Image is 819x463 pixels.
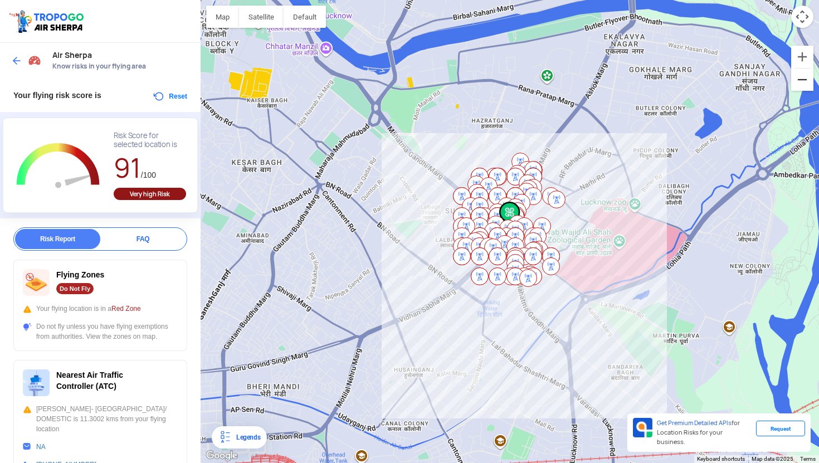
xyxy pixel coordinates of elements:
a: NA [36,443,46,451]
img: Google [203,449,240,463]
img: Premium APIs [633,418,652,437]
span: Red Zone [111,305,141,313]
span: Map data ©2025 [752,456,793,462]
div: Legends [232,431,260,444]
img: ic_nofly.svg [23,269,50,296]
div: Risk Report [15,229,100,249]
img: ic_atc.svg [23,369,50,396]
div: for Location Risks for your business. [652,418,756,447]
span: /100 [141,170,156,179]
span: Know risks in your flying area [52,62,189,71]
button: Map camera controls [791,6,813,28]
span: Get Premium Detailed APIs [657,419,732,427]
div: Request [756,421,805,436]
img: ic_arrow_back_blue.svg [11,55,22,66]
div: Do Not Fly [56,283,94,294]
img: Risk Scores [28,53,41,67]
img: Legends [218,431,232,444]
button: Keyboard shortcuts [697,455,745,463]
a: Open this area in Google Maps (opens a new window) [203,449,240,463]
div: Your flying location is in a [23,304,178,314]
button: Zoom out [791,69,813,91]
img: ic_tgdronemaps.svg [8,8,87,34]
span: Flying Zones [56,270,104,279]
button: Show satellite imagery [239,6,284,28]
a: Terms [800,456,816,462]
div: Do not fly unless you have flying exemptions from authorities. View the zones on map. [23,321,178,342]
g: Chart [12,131,105,201]
span: Air Sherpa [52,51,189,60]
button: Reset [152,90,187,103]
button: Show street map [206,6,239,28]
div: FAQ [100,229,186,249]
span: Nearest Air Traffic Controller (ATC) [56,371,123,391]
button: Zoom in [791,46,813,68]
span: Your flying risk score is [13,91,101,100]
div: Risk Score for selected location is [114,131,186,149]
div: Very high Risk [114,188,186,200]
div: [PERSON_NAME]- [GEOGRAPHIC_DATA]/ DOMESTIC is 11.3002 kms from your flying location [23,404,178,434]
span: 91 [114,150,141,186]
